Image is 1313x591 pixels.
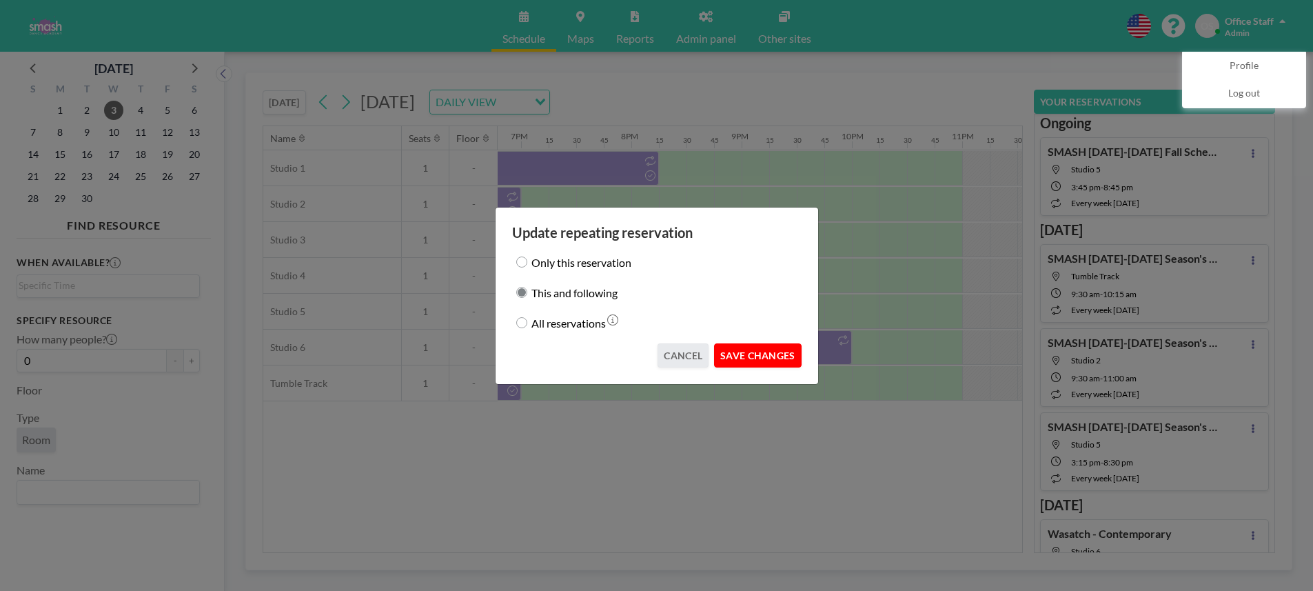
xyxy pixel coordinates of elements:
[1183,80,1305,108] a: Log out
[1230,59,1259,73] span: Profile
[714,343,801,368] button: SAVE CHANGES
[1183,52,1305,80] a: Profile
[512,224,802,241] h3: Update repeating reservation
[531,283,618,302] label: This and following
[1228,87,1260,101] span: Log out
[658,343,709,368] button: CANCEL
[531,313,606,332] label: All reservations
[531,252,631,272] label: Only this reservation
